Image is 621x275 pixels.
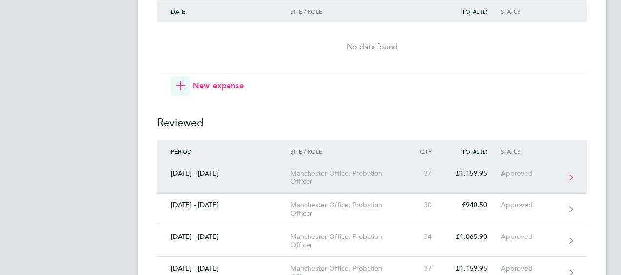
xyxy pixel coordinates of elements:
div: Approved [501,201,561,209]
a: [DATE] - [DATE]Manchester Office, Probation Officer30£940.50Approved [157,194,587,225]
span: New expense [193,80,244,92]
div: [DATE] - [DATE] [157,264,290,273]
div: 37 [402,264,445,273]
div: [DATE] - [DATE] [157,201,290,209]
div: Status [501,148,561,155]
div: Site / Role [290,148,402,155]
a: [DATE] - [DATE]Manchester Office, Probation Officer37£1,159.95Approved [157,162,587,194]
div: Approved [501,233,561,241]
div: 30 [402,201,445,209]
div: Status [501,8,561,15]
div: Manchester Office, Probation Officer [290,201,402,217]
div: 37 [402,169,445,177]
h2: Reviewed [157,96,587,140]
div: Approved [501,264,561,273]
div: No data found [157,41,587,53]
div: £1,065.90 [445,233,501,241]
div: £1,159.95 [445,169,501,177]
div: 34 [402,233,445,241]
div: Manchester Office, Probation Officer [290,233,402,249]
div: Qty [402,148,445,155]
a: [DATE] - [DATE]Manchester Office, Probation Officer34£1,065.90Approved [157,225,587,257]
div: £940.50 [445,201,501,209]
div: £1,159.95 [445,264,501,273]
div: Site / Role [290,8,402,15]
div: Approved [501,169,561,177]
div: Total (£) [445,148,501,155]
span: Period [171,147,192,155]
div: [DATE] - [DATE] [157,233,290,241]
div: Total (£) [445,8,501,15]
div: Date [157,8,290,15]
div: Manchester Office, Probation Officer [290,169,402,186]
button: New expense [171,76,244,96]
div: [DATE] - [DATE] [157,169,290,177]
